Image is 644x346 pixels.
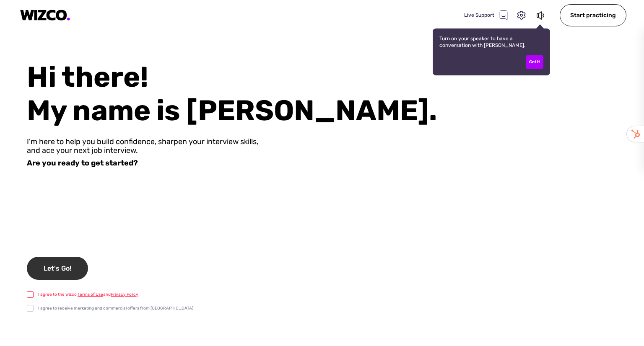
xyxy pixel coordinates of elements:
div: Let's Go! [27,257,88,280]
div: I'm here to help you build confidence, sharpen your interview skills, and ace your next job inter... [27,137,258,155]
div: Got it [526,55,543,69]
img: logo [20,10,70,21]
div: I agree to receive marketing and commercial offers from [GEOGRAPHIC_DATA] [38,305,193,312]
div: Live Support [464,10,508,20]
div: I agree to the Wizco and [38,291,138,298]
div: Start practicing [560,4,626,26]
div: Are you ready to get started? [27,159,138,168]
div: Hi there! My name is [PERSON_NAME]. [27,60,644,127]
div: Turn on your speaker to have a conversation with [PERSON_NAME]. [433,28,550,75]
a: Terms of Use [78,292,103,297]
a: Privacy Policy [111,292,138,297]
